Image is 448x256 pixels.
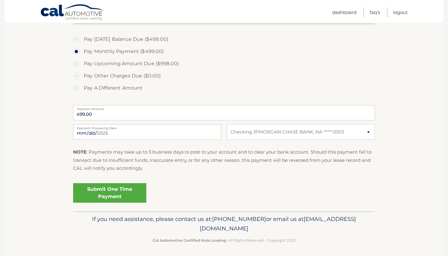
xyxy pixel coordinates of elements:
[73,105,375,110] label: Payment Amount
[73,33,375,45] label: Pay [DATE] Balance Due ($499.00)
[153,238,226,243] strong: Cal Automotive Certified Auto Leasing
[73,148,375,172] p: : Payments may take up to 3 business days to post to your account and to clear your bank account....
[370,7,380,17] a: FAQ's
[73,58,375,70] label: Pay Upcoming Amount Due ($998.00)
[73,105,375,120] input: Payment Amount
[73,82,375,94] label: Pay A Different Amount
[77,214,371,234] p: If you need assistance, please contact us at: or email us at
[73,149,87,155] strong: NOTE
[73,45,375,58] label: Pay Monthly Payment ($499.00)
[73,183,146,203] a: Submit One Time Payment
[332,7,357,17] a: Dashboard
[393,7,408,17] a: Logout
[73,70,375,82] label: Pay Other Charges Due ($0.00)
[40,4,104,22] a: Cal Automotive
[73,124,221,129] label: Payment Processing Date
[73,124,221,140] input: Payment Date
[77,237,371,244] p: - All Rights Reserved - Copyright 2025
[212,215,266,222] span: [PHONE_NUMBER]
